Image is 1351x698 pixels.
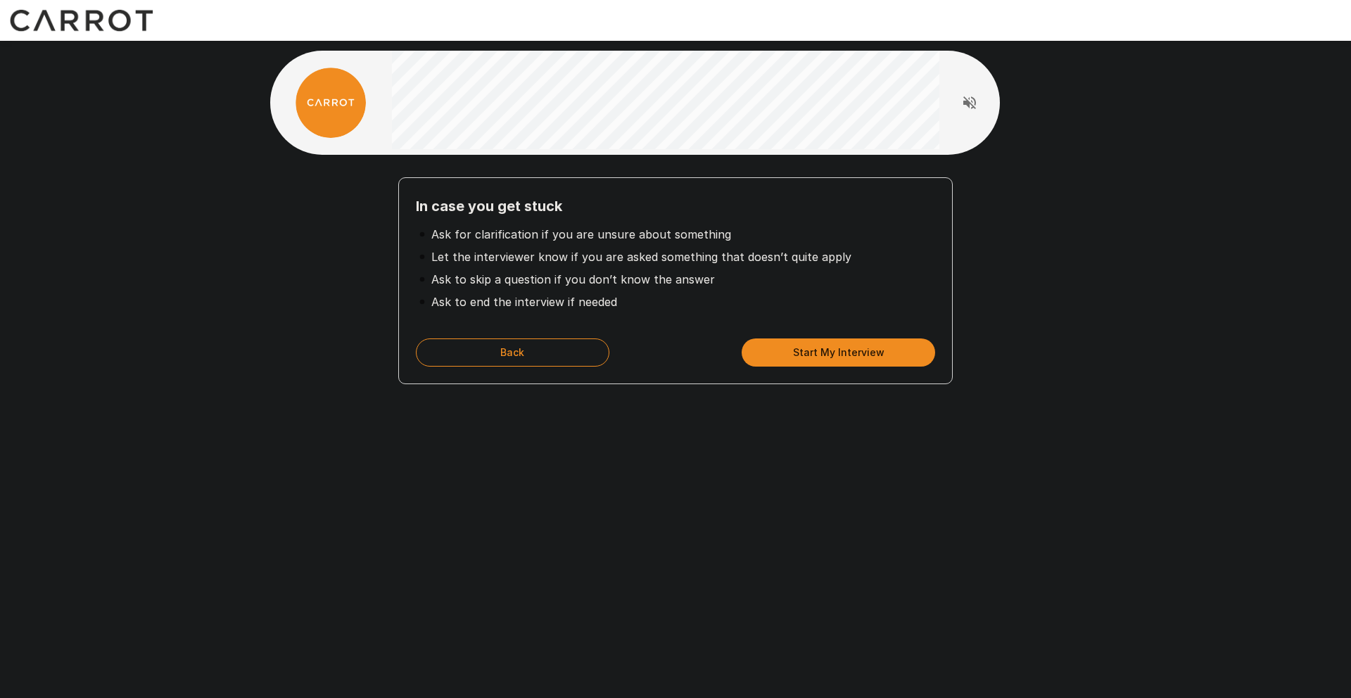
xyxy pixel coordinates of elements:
[431,271,715,288] p: Ask to skip a question if you don’t know the answer
[296,68,366,138] img: carrot_logo.png
[416,338,609,367] button: Back
[416,198,562,215] b: In case you get stuck
[431,226,731,243] p: Ask for clarification if you are unsure about something
[431,248,851,265] p: Let the interviewer know if you are asked something that doesn’t quite apply
[742,338,935,367] button: Start My Interview
[956,89,984,117] button: Read questions aloud
[431,293,617,310] p: Ask to end the interview if needed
